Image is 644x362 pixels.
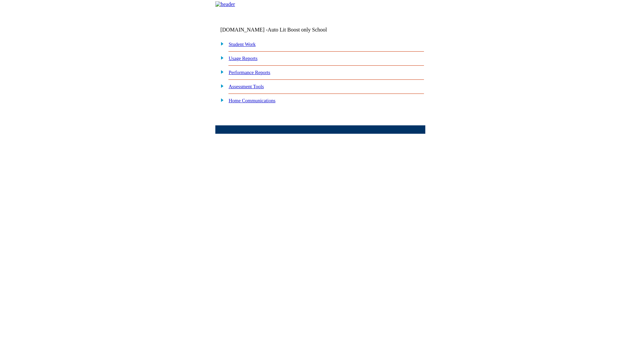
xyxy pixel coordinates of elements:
[217,83,224,89] img: plus.gif
[220,27,344,33] td: [DOMAIN_NAME] -
[268,27,327,33] nobr: Auto Lit Boost only School
[229,42,256,47] a: Student Work
[215,1,235,7] img: header
[229,70,270,75] a: Performance Reports
[229,56,258,61] a: Usage Reports
[217,55,224,61] img: plus.gif
[229,84,264,89] a: Assessment Tools
[217,69,224,75] img: plus.gif
[229,98,276,103] a: Home Communications
[217,41,224,47] img: plus.gif
[217,97,224,103] img: plus.gif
